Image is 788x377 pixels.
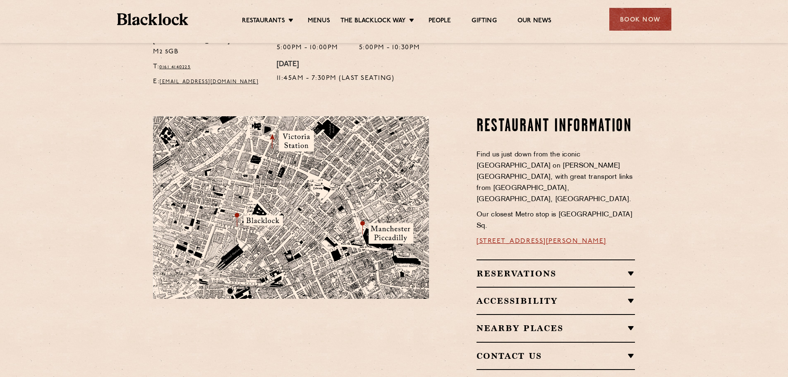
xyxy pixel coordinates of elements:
h2: Reservations [477,269,635,279]
span: Find us just down from the iconic [GEOGRAPHIC_DATA] on [PERSON_NAME][GEOGRAPHIC_DATA], with great... [477,151,633,203]
p: 5:00pm - 10:30pm [359,43,420,53]
a: Menus [308,17,330,26]
h2: Restaurant Information [477,116,635,137]
h4: [DATE] [277,60,395,70]
h2: Accessibility [477,296,635,306]
p: 11:45am - 7:30pm (Last Seating) [277,73,395,84]
div: Book Now [609,8,671,31]
a: Our News [517,17,552,26]
a: [STREET_ADDRESS][PERSON_NAME] [477,238,606,245]
p: 5:00pm - 10:00pm [277,43,338,53]
a: [EMAIL_ADDRESS][DOMAIN_NAME] [160,79,259,84]
h2: Contact Us [477,351,635,361]
p: E: [153,77,264,87]
a: People [429,17,451,26]
span: Our closest Metro stop is [GEOGRAPHIC_DATA] Sq. [477,211,632,229]
a: Restaurants [242,17,285,26]
h2: Nearby Places [477,323,635,333]
a: Gifting [472,17,496,26]
a: 0161 4140225 [159,65,191,70]
a: The Blacklock Way [340,17,406,26]
img: svg%3E [340,293,456,370]
p: T: [153,62,264,72]
img: BL_Textured_Logo-footer-cropped.svg [117,13,189,25]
